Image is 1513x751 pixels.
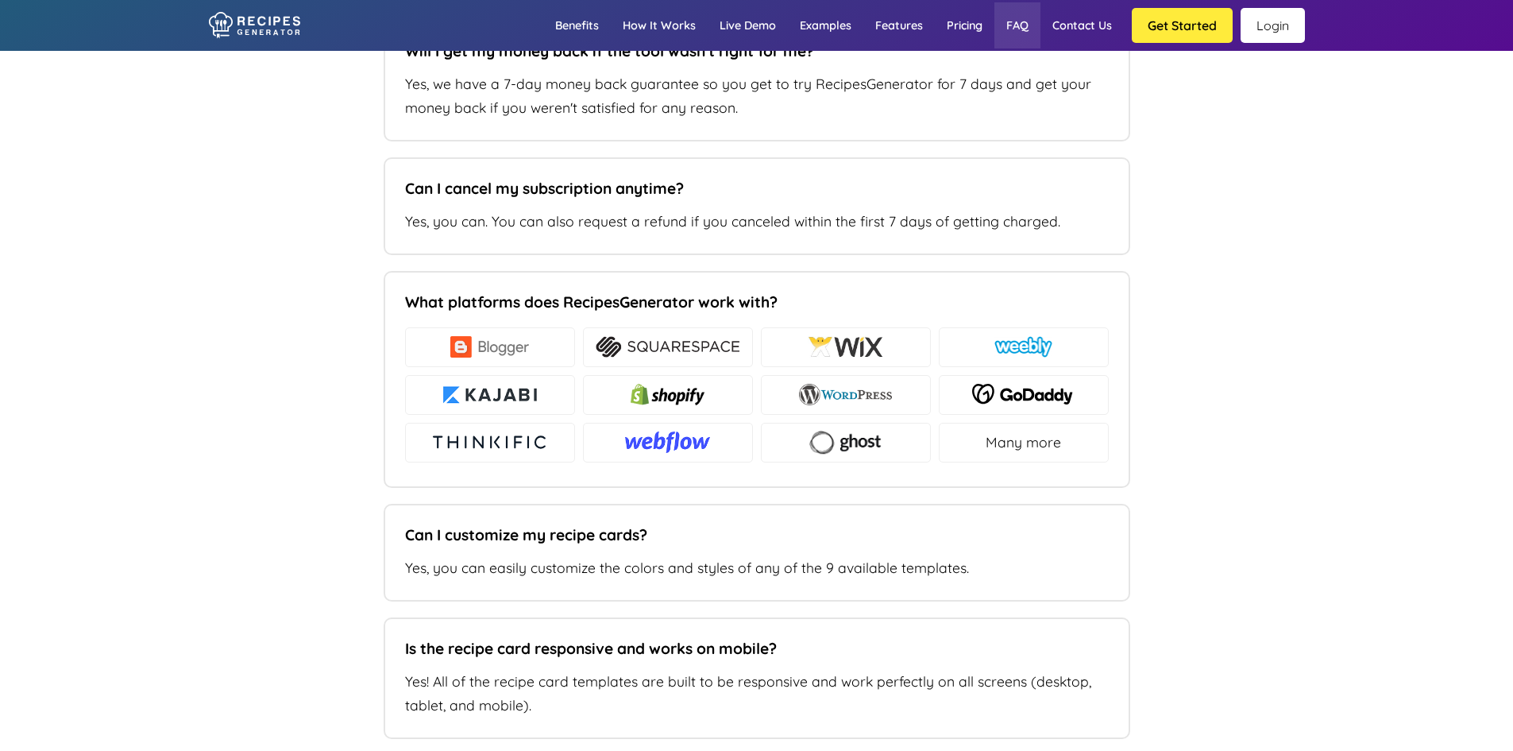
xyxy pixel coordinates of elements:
a: Live demo [708,2,788,48]
p: Yes, you can. You can also request a refund if you canceled within the first 7 days of getting ch... [405,210,1109,234]
img: platform-squarespace.png [596,336,739,358]
a: How it works [611,2,708,48]
h5: Is the recipe card responsive and works on mobile? [405,639,1101,658]
a: Examples [788,2,863,48]
img: ghost.png [809,429,882,456]
a: Features [863,2,935,48]
a: FAQ [994,2,1040,48]
button: Get Started [1132,8,1233,43]
h5: Can I customize my recipe cards? [405,525,1101,544]
a: Contact us [1040,2,1124,48]
h5: What platforms does RecipesGenerator work with? [405,292,1101,312]
p: Yes, we have a 7-day money back guarantee so you get to try RecipesGenerator for 7 days and get y... [405,72,1109,120]
div: Many more [939,423,1109,463]
h5: Will I get my money back if the tool wasn't right for me? [405,41,1101,60]
img: platform-godaddy.svg [972,384,1075,405]
img: platform-shopify.png [631,384,704,405]
a: Login [1241,8,1305,43]
img: platform-blogger.png [450,336,529,358]
a: Benefits [543,2,611,48]
img: platform-wordpress.png [799,384,892,405]
p: Yes, you can easily customize the colors and styles of any of the 9 available templates. [405,556,1109,580]
h5: Can I cancel my subscription anytime? [405,179,1101,198]
img: platform-weebly.png [994,336,1053,358]
img: platform-thinkific.svg [430,432,550,453]
img: webflow.png [625,432,709,453]
p: Yes! All of the recipe card templates are built to be responsive and work perfectly on all screen... [405,670,1109,718]
img: platform-wix.jpg [808,336,884,358]
img: platform-kajabi.png [441,384,539,405]
a: Pricing [935,2,994,48]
